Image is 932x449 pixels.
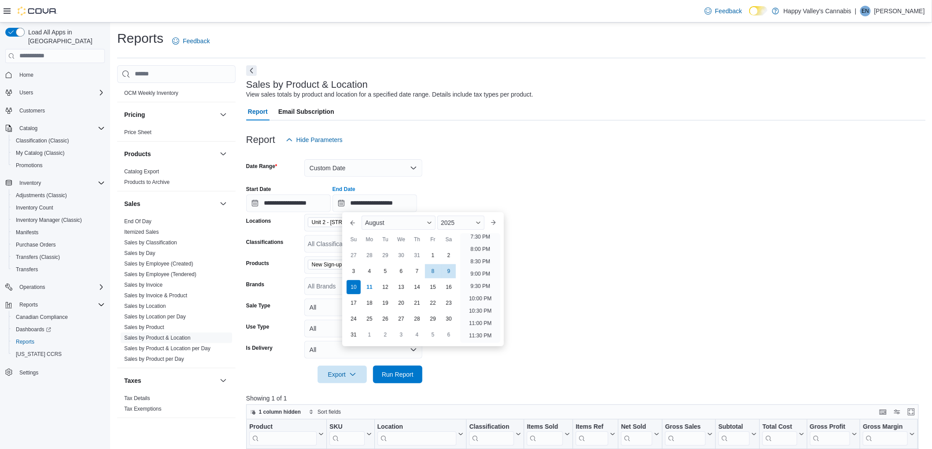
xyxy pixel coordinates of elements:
a: End Of Day [124,218,152,224]
span: Sales by Product & Location per Day [124,345,211,352]
a: Tax Exemptions [124,406,162,412]
button: Purchase Orders [9,239,108,251]
span: Adjustments (Classic) [16,192,67,199]
span: Sales by Employee (Tendered) [124,271,196,278]
span: Catalog [19,125,37,132]
label: Use Type [246,323,269,330]
span: Adjustments (Classic) [12,190,105,201]
span: Operations [19,284,45,291]
div: day-24 [347,312,361,326]
a: Sales by Location per Day [124,314,186,320]
span: Transfers [16,266,38,273]
a: Itemized Sales [124,229,159,235]
button: Display options [892,407,902,417]
button: Canadian Compliance [9,311,108,323]
span: Inventory [19,180,41,187]
button: Users [2,86,108,99]
li: 11:00 PM [466,318,495,329]
p: Showing 1 of 1 [246,394,926,403]
span: Report [248,103,268,120]
span: Itemized Sales [124,228,159,236]
button: Items Sold [527,423,570,445]
a: Price Sheet [124,129,152,135]
div: day-27 [394,312,408,326]
span: Price Sheet [124,129,152,136]
span: [US_STATE] CCRS [16,351,62,358]
button: Enter fullscreen [906,407,917,417]
span: Sort fields [318,408,341,415]
span: Sales by Employee (Created) [124,260,193,267]
input: Press the down key to enter a popover containing a calendar. Press the escape key to close the po... [333,195,417,212]
a: Tax Details [124,395,150,401]
span: Manifests [16,229,38,236]
div: OCM [117,88,236,102]
a: Inventory Count [12,202,57,213]
div: Gross Profit [810,423,850,431]
label: Sale Type [246,302,270,309]
div: Product [249,423,317,445]
span: Dashboards [12,324,105,335]
button: Customers [2,104,108,117]
div: day-15 [426,280,440,294]
div: Products [117,166,236,191]
div: Items Ref [576,423,608,445]
span: Settings [16,367,105,378]
div: day-28 [410,312,424,326]
button: Inventory [16,178,44,188]
div: Location [377,423,456,445]
div: Gross Margin [863,423,907,431]
button: Sort fields [305,407,344,417]
div: day-8 [426,264,440,278]
button: Catalog [2,122,108,135]
span: Feedback [715,7,742,15]
button: Adjustments (Classic) [9,189,108,202]
label: Brands [246,281,264,288]
a: Sales by Product & Location [124,335,191,341]
li: 9:00 PM [467,269,494,279]
span: Promotions [16,162,43,169]
div: day-30 [394,248,408,262]
div: Button. Open the year selector. 2025 is currently selected. [437,216,484,230]
span: End Of Day [124,218,152,225]
span: Products to Archive [124,179,170,186]
button: Operations [2,281,108,293]
button: Next [246,65,257,76]
div: Ezra Nickel [860,6,871,16]
button: Export [318,366,367,383]
div: day-3 [347,264,361,278]
button: Items Ref [576,423,615,445]
div: August, 2025 [346,247,457,343]
button: All [304,299,422,316]
label: Is Delivery [246,344,273,352]
label: End Date [333,186,355,193]
span: Inventory [16,178,105,188]
div: day-31 [410,248,424,262]
div: SKU URL [329,423,364,445]
button: 1 column hidden [247,407,304,417]
label: Locations [246,217,271,224]
div: day-5 [426,328,440,342]
div: day-2 [378,328,392,342]
div: day-22 [426,296,440,310]
div: day-13 [394,280,408,294]
button: Settings [2,366,108,378]
span: Inventory Count [12,202,105,213]
span: New Sign-up Gift Bag [312,260,362,269]
span: August [365,219,385,226]
a: Sales by Product [124,324,164,330]
a: [US_STATE] CCRS [12,349,65,359]
button: Inventory [2,177,108,189]
button: Keyboard shortcuts [878,407,888,417]
div: Classification [469,423,514,445]
span: Sales by Classification [124,239,177,246]
div: day-29 [378,248,392,262]
div: day-30 [442,312,456,326]
button: Inventory Manager (Classic) [9,214,108,226]
span: Dashboards [16,326,51,333]
button: Reports [2,299,108,311]
span: Promotions [12,160,105,171]
div: Gross Sales [665,423,706,445]
label: Date Range [246,163,277,170]
h3: Report [246,135,275,145]
div: Net Sold [621,423,652,431]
